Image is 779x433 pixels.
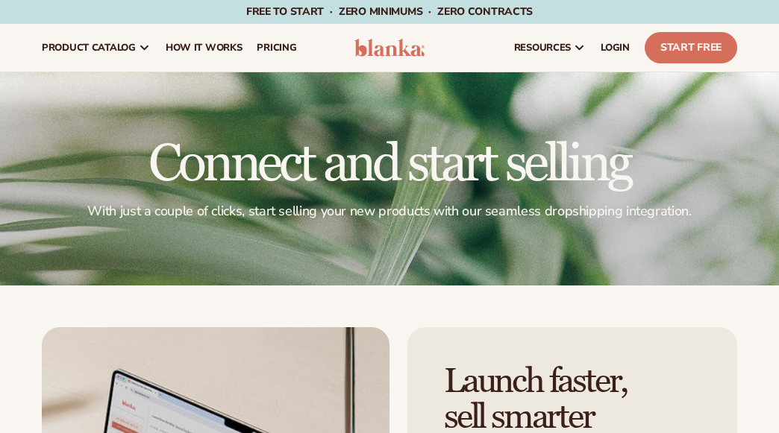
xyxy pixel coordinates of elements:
[42,203,737,220] p: With just a couple of clicks, start selling your new products with our seamless dropshipping inte...
[354,39,424,57] img: logo
[645,32,737,63] a: Start Free
[42,42,136,54] span: product catalog
[158,24,250,72] a: How It Works
[42,139,737,191] h1: Connect and start selling
[601,42,630,54] span: LOGIN
[34,24,158,72] a: product catalog
[246,4,533,19] span: Free to start · ZERO minimums · ZERO contracts
[166,42,243,54] span: How It Works
[257,42,296,54] span: pricing
[514,42,571,54] span: resources
[249,24,304,72] a: pricing
[507,24,593,72] a: resources
[593,24,637,72] a: LOGIN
